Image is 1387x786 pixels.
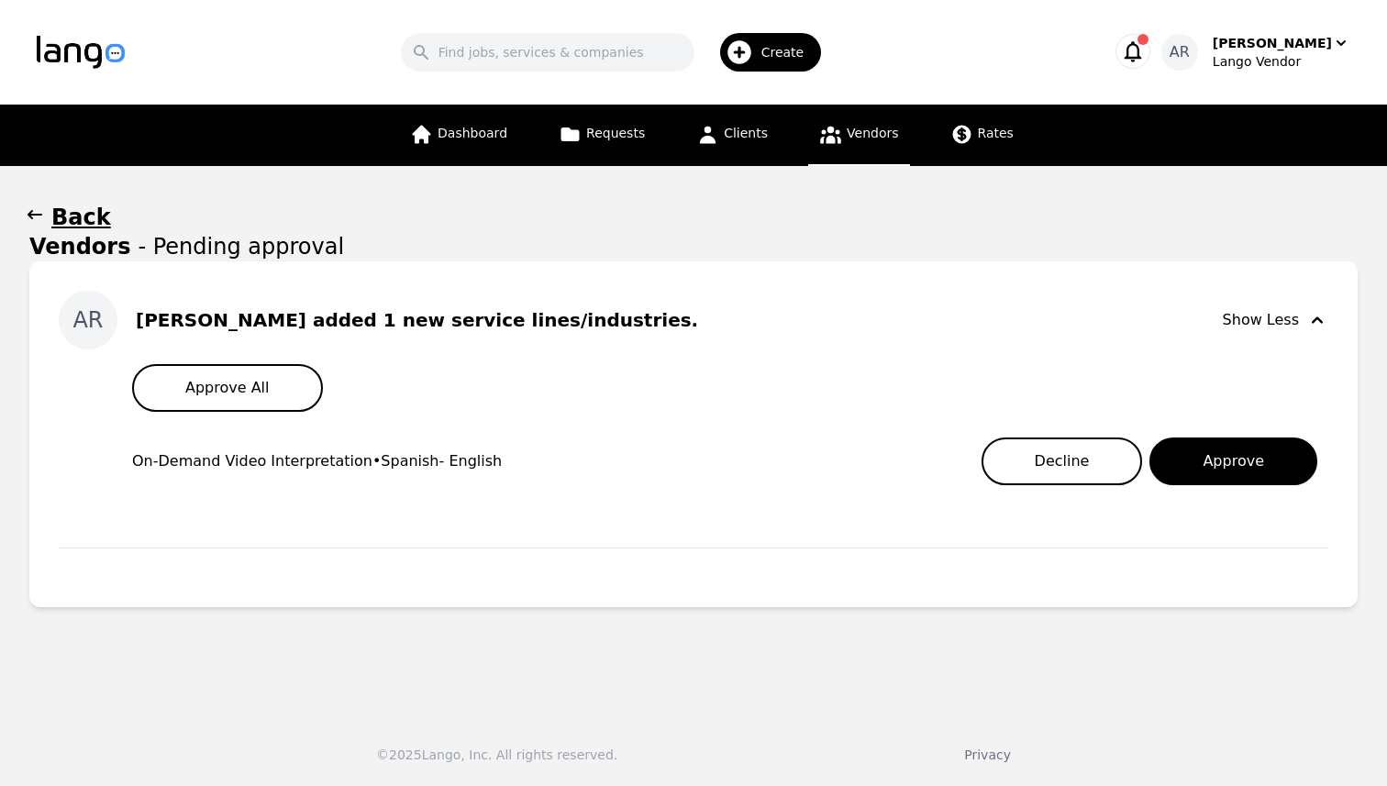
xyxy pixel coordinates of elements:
button: Create [694,26,833,79]
div: On-Demand Video Interpretation • Spanish - English [132,450,502,472]
span: AR [1170,41,1190,63]
div: Show Less [1223,309,1328,331]
img: Logo [37,36,125,69]
h1: Vendors [29,232,130,261]
button: Approve [1149,437,1317,485]
a: Requests [548,105,656,166]
span: - Pending approval [138,232,344,261]
a: Rates [939,105,1025,166]
button: Back [29,203,1358,232]
button: Show Less [1223,291,1328,349]
span: Rates [978,126,1014,140]
a: Dashboard [399,105,518,166]
button: Decline [982,437,1143,485]
button: AR[PERSON_NAME]Lango Vendor [1161,34,1350,71]
span: Create [761,43,817,61]
input: Find jobs, services & companies [401,33,694,72]
a: Privacy [964,747,1011,762]
span: AR [72,305,103,335]
button: Approve All [132,364,323,412]
div: [PERSON_NAME] [1213,34,1332,52]
h1: Back [51,203,111,232]
span: Requests [586,126,645,140]
div: [PERSON_NAME] added 1 new service lines/industries. [136,307,698,333]
span: Clients [724,126,768,140]
span: Dashboard [438,126,507,140]
span: Vendors [847,126,898,140]
a: Clients [685,105,779,166]
div: Lango Vendor [1213,52,1350,71]
div: © 2025 Lango, Inc. All rights reserved. [376,746,617,764]
a: Vendors [808,105,909,166]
